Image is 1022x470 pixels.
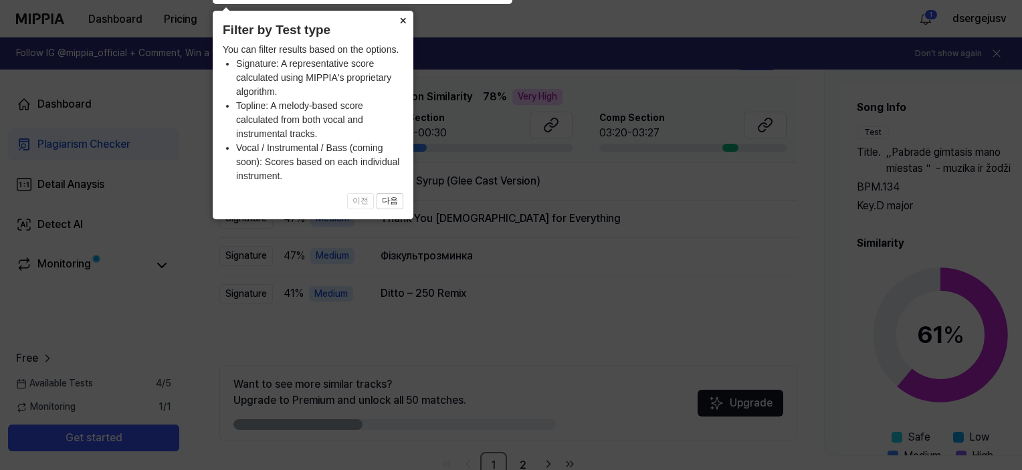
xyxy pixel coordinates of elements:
[223,43,403,183] div: You can filter results based on the options.
[223,21,403,40] header: Filter by Test type
[377,193,403,209] button: 다음
[236,141,403,183] li: Vocal / Instrumental / Bass (coming soon): Scores based on each individual instrument.
[236,57,403,99] li: Signature: A representative score calculated using MIPPIA's proprietary algorithm.
[392,11,413,29] button: Close
[236,99,403,141] li: Topline: A melody-based score calculated from both vocal and instrumental tracks.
